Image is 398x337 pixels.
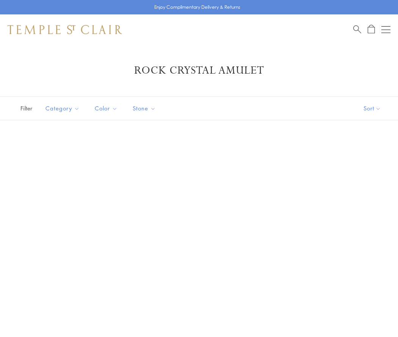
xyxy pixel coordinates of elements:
[129,104,161,113] span: Stone
[353,25,361,34] a: Search
[89,100,123,117] button: Color
[91,104,123,113] span: Color
[368,25,375,34] a: Open Shopping Bag
[127,100,161,117] button: Stone
[154,3,240,11] p: Enjoy Complimentary Delivery & Returns
[40,100,85,117] button: Category
[42,104,85,113] span: Category
[8,25,122,34] img: Temple St. Clair
[381,25,390,34] button: Open navigation
[346,97,398,120] button: Show sort by
[19,64,379,77] h1: Rock Crystal Amulet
